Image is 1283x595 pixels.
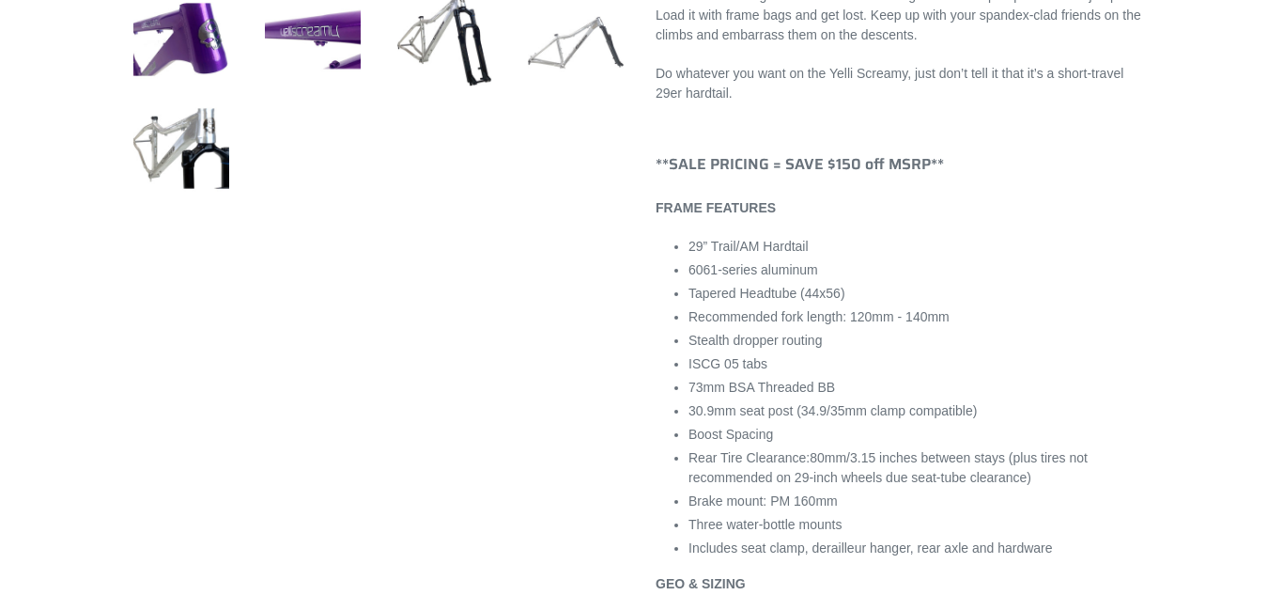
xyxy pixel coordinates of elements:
span: Tapered Headtube (44x56) [688,286,845,301]
h4: **SALE PRICING = SAVE $150 off MSRP** [656,155,1153,173]
span: Stealth dropper routing [688,333,822,348]
span: ISCG 05 tabs [688,356,767,371]
span: Brake mount: PM 160mm [688,493,838,509]
b: FRAME FEATURES [656,200,776,215]
b: GEO & SIZING [656,576,746,591]
img: Load image into Gallery viewer, YELLI SCREAMY - Frame + Fork [130,97,233,200]
span: Do whatever you want on the Yelli Screamy, just don’t tell it that it’s a short-travel 29er hardt... [656,66,1123,101]
li: Rear Tire Clearance: [688,448,1153,488]
span: 30.9mm seat post (34.9/35mm clamp compatible) [688,403,977,418]
span: Recommended fork length: 120mm - 140mm [688,309,950,324]
span: 29” Trail/AM Hardtail [688,239,809,254]
span: Three water-bottle mounts [688,517,842,532]
span: Includes seat clamp, derailleur hanger, rear axle and hardware [688,540,1053,556]
span: Boost Spacing [688,427,773,442]
span: 6061-series aluminum [688,262,818,277]
span: 73mm BSA Threaded BB [688,380,835,395]
span: 80mm/3.15 inches between stays (plus tires not recommended on 29-inch wheels due seat-tube cleara... [688,450,1088,485]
